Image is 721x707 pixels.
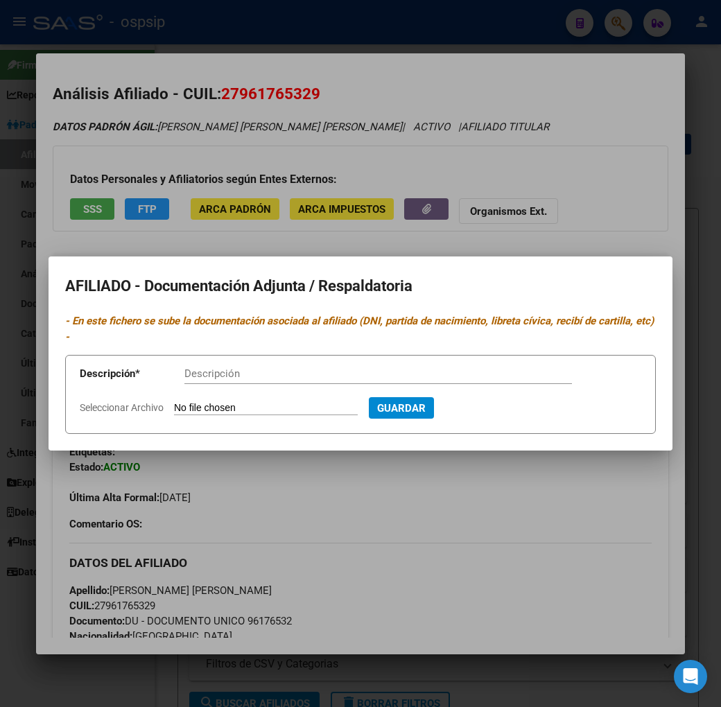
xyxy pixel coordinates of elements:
[377,402,426,414] span: Guardar
[65,273,656,299] h2: AFILIADO - Documentación Adjunta / Respaldatoria
[65,315,654,343] i: - En este fichero se sube la documentación asociada al afiliado (DNI, partida de nacimiento, libr...
[80,402,164,413] span: Seleccionar Archivo
[80,366,184,382] p: Descripción
[369,397,434,419] button: Guardar
[674,660,707,693] div: Open Intercom Messenger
